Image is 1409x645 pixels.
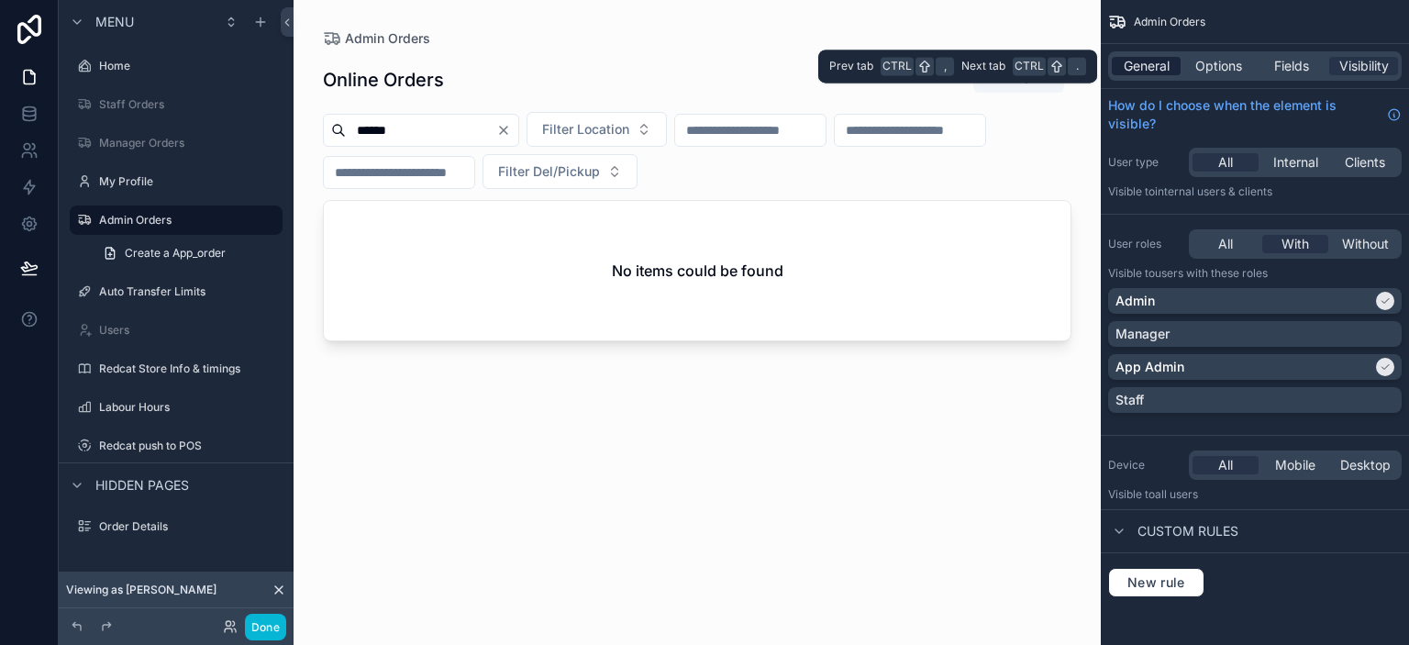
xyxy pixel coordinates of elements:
[70,393,283,422] a: Labour Hours
[1115,325,1170,343] p: Manager
[1273,153,1318,172] span: Internal
[99,519,279,534] label: Order Details
[1218,153,1233,172] span: All
[70,354,283,384] a: Redcat Store Info & timings
[1281,235,1309,253] span: With
[70,128,283,158] a: Manager Orders
[70,206,283,235] a: Admin Orders
[1155,184,1272,198] span: Internal users & clients
[1155,266,1268,280] span: Users with these roles
[1108,237,1182,251] label: User roles
[1137,522,1238,540] span: Custom rules
[70,277,283,306] a: Auto Transfer Limits
[70,316,283,345] a: Users
[92,239,283,268] a: Create a App_order
[99,400,279,415] label: Labour Hours
[99,59,279,73] label: Home
[1345,153,1385,172] span: Clients
[95,476,189,495] span: Hidden pages
[70,51,283,81] a: Home
[99,284,279,299] label: Auto Transfer Limits
[1275,456,1315,474] span: Mobile
[1115,292,1155,310] p: Admin
[99,97,279,112] label: Staff Orders
[1108,458,1182,473] label: Device
[1155,487,1198,501] span: all users
[1124,57,1170,75] span: General
[66,583,216,597] span: Viewing as [PERSON_NAME]
[1070,59,1084,73] span: .
[1342,235,1389,253] span: Without
[1339,57,1389,75] span: Visibility
[99,439,279,453] label: Redcat push to POS
[70,90,283,119] a: Staff Orders
[99,323,279,338] label: Users
[99,136,279,150] label: Manager Orders
[1340,456,1391,474] span: Desktop
[99,174,279,189] label: My Profile
[1274,57,1309,75] span: Fields
[1108,155,1182,170] label: User type
[1108,96,1402,133] a: How do I choose when the element is visible?
[125,246,226,261] span: Create a App_order
[99,213,272,228] label: Admin Orders
[1195,57,1242,75] span: Options
[961,59,1005,73] span: Next tab
[99,361,279,376] label: Redcat Store Info & timings
[1013,57,1046,75] span: Ctrl
[1108,184,1402,199] p: Visible to
[1120,574,1193,591] span: New rule
[1218,456,1233,474] span: All
[245,614,286,640] button: Done
[1108,487,1402,502] p: Visible to
[1108,568,1204,597] button: New rule
[1115,391,1144,409] p: Staff
[70,512,283,541] a: Order Details
[1218,235,1233,253] span: All
[70,167,283,196] a: My Profile
[829,59,873,73] span: Prev tab
[1115,358,1184,376] p: App Admin
[70,431,283,461] a: Redcat push to POS
[95,13,134,31] span: Menu
[1108,266,1402,281] p: Visible to
[1134,15,1205,29] span: Admin Orders
[881,57,914,75] span: Ctrl
[1108,96,1380,133] span: How do I choose when the element is visible?
[937,59,952,73] span: ,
